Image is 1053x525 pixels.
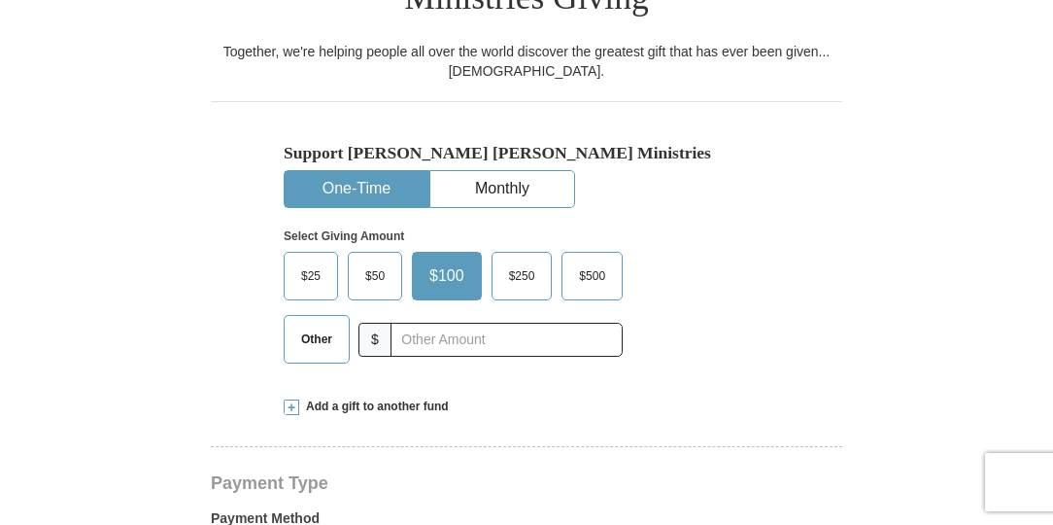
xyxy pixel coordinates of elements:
[291,262,330,291] span: $25
[420,262,474,291] span: $100
[499,262,545,291] span: $250
[211,42,842,81] div: Together, we're helping people all over the world discover the greatest gift that has ever been g...
[356,262,394,291] span: $50
[299,399,449,415] span: Add a gift to another fund
[284,229,404,243] strong: Select Giving Amount
[284,143,769,163] h5: Support [PERSON_NAME] [PERSON_NAME] Ministries
[391,323,623,357] input: Other Amount
[291,325,342,354] span: Other
[569,262,615,291] span: $500
[358,323,391,357] span: $
[430,171,574,207] button: Monthly
[211,475,842,491] h4: Payment Type
[285,171,428,207] button: One-Time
